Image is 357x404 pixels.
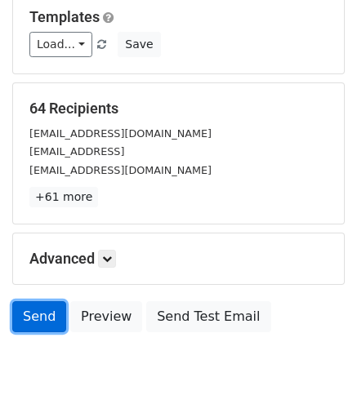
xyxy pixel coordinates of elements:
[29,164,212,176] small: [EMAIL_ADDRESS][DOMAIN_NAME]
[29,145,124,158] small: [EMAIL_ADDRESS]
[275,326,357,404] iframe: Chat Widget
[275,326,357,404] div: 聊天小工具
[29,8,100,25] a: Templates
[70,301,142,332] a: Preview
[29,250,328,268] h5: Advanced
[12,301,66,332] a: Send
[29,100,328,118] h5: 64 Recipients
[29,187,98,207] a: +61 more
[29,127,212,140] small: [EMAIL_ADDRESS][DOMAIN_NAME]
[118,32,160,57] button: Save
[29,32,92,57] a: Load...
[146,301,270,332] a: Send Test Email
